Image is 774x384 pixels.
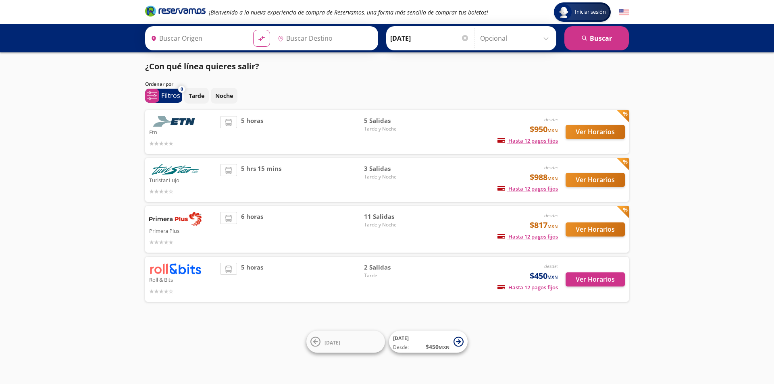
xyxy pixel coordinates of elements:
span: $450 [530,270,558,282]
span: 2 Salidas [364,263,420,272]
span: $988 [530,171,558,183]
button: [DATE] [306,331,385,353]
p: Ordenar por [145,81,173,88]
span: 3 Salidas [364,164,420,173]
p: Tarde [189,91,204,100]
small: MXN [547,127,558,133]
span: Iniciar sesión [572,8,609,16]
span: Tarde [364,272,420,279]
button: [DATE]Desde:$450MXN [389,331,468,353]
button: Noche [211,88,237,104]
em: desde: [544,164,558,171]
button: Ver Horarios [566,222,625,237]
span: 6 horas [241,212,263,247]
span: Hasta 12 pagos fijos [497,185,558,192]
p: Etn [149,127,216,137]
input: Buscar Destino [275,28,374,48]
button: Ver Horarios [566,173,625,187]
span: 5 horas [241,116,263,148]
img: Turistar Lujo [149,164,202,175]
button: English [619,7,629,17]
img: Etn [149,116,202,127]
input: Opcional [480,28,552,48]
p: ¿Con qué línea quieres salir? [145,60,259,73]
span: Hasta 12 pagos fijos [497,284,558,291]
span: $817 [530,219,558,231]
span: Hasta 12 pagos fijos [497,137,558,144]
img: Primera Plus [149,212,202,226]
span: 5 hrs 15 mins [241,164,281,196]
button: Ver Horarios [566,272,625,286]
small: MXN [439,344,449,350]
span: Tarde y Noche [364,221,420,228]
p: Noche [215,91,233,100]
img: Roll & Bits [149,263,202,274]
p: Primera Plus [149,226,216,235]
span: Tarde y Noche [364,173,420,181]
small: MXN [547,175,558,181]
button: Tarde [184,88,209,104]
button: Ver Horarios [566,125,625,139]
a: Brand Logo [145,5,206,19]
p: Filtros [161,91,180,100]
em: desde: [544,263,558,270]
span: [DATE] [325,339,340,346]
p: Turistar Lujo [149,175,216,185]
span: 0 [181,86,183,93]
button: Buscar [564,26,629,50]
p: Roll & Bits [149,274,216,284]
em: ¡Bienvenido a la nueva experiencia de compra de Reservamos, una forma más sencilla de comprar tus... [209,8,488,16]
button: 0Filtros [145,89,182,103]
span: [DATE] [393,335,409,342]
input: Elegir Fecha [390,28,469,48]
span: 5 Salidas [364,116,420,125]
span: Desde: [393,344,409,351]
em: desde: [544,116,558,123]
span: Hasta 12 pagos fijos [497,233,558,240]
span: $ 450 [426,342,449,351]
small: MXN [547,274,558,280]
small: MXN [547,223,558,229]
span: 5 horas [241,263,263,295]
em: desde: [544,212,558,219]
span: $950 [530,123,558,135]
i: Brand Logo [145,5,206,17]
input: Buscar Origen [148,28,247,48]
span: 11 Salidas [364,212,420,221]
span: Tarde y Noche [364,125,420,133]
